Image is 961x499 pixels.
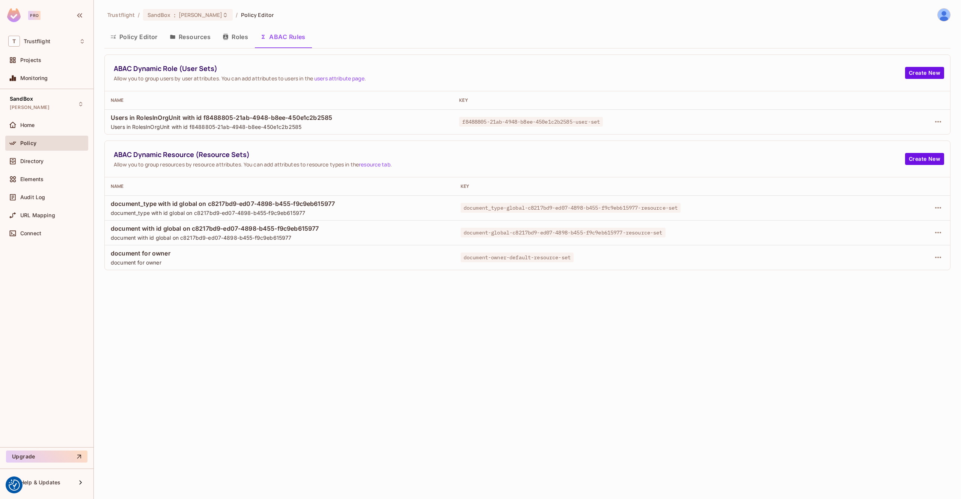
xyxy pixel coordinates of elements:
[459,97,795,103] div: Key
[459,117,603,127] span: f8488805-21ab-4948-b8ee-450e1c2b2585-user-set
[905,67,944,79] button: Create New
[104,27,164,46] button: Policy Editor
[20,158,44,164] span: Directory
[111,97,447,103] div: Name
[138,11,140,18] li: /
[111,249,449,257] span: document for owner
[241,11,274,18] span: Policy Editor
[111,123,447,130] span: Users in RolesInOrgUnit with id f8488805-21ab-4948-b8ee-450e1c2b2585
[179,11,223,18] span: [PERSON_NAME]
[20,479,60,485] span: Help & Updates
[114,75,905,82] span: Allow you to group users by user attributes. You can add attributes to users in the .
[24,38,50,44] span: Workspace: Trustflight
[20,122,35,128] span: Home
[111,224,449,233] span: document with id global on c8217bd9-ed07-4898-b455-f9c9eb615977
[148,11,171,18] span: SandBox
[111,200,449,208] span: document_type with id global on c8217bd9-ed07-4898-b455-f9c9eb615977
[20,75,48,81] span: Monitoring
[938,9,950,21] img: James Duncan
[7,8,21,22] img: SReyMgAAAABJRU5ErkJggg==
[111,259,449,266] span: document for owner
[359,161,390,168] a: resource tab
[111,209,449,216] span: document_type with id global on c8217bd9-ed07-4898-b455-f9c9eb615977
[164,27,217,46] button: Resources
[10,104,50,110] span: [PERSON_NAME]
[905,153,944,165] button: Create New
[461,183,799,189] div: Key
[114,64,905,73] span: ABAC Dynamic Role (User Sets)
[254,27,312,46] button: ABAC Rules
[114,161,905,168] span: Allow you to group resources by resource attributes. You can add attributes to resource types in ...
[111,113,447,122] span: Users in RolesInOrgUnit with id f8488805-21ab-4948-b8ee-450e1c2b2585
[28,11,41,20] div: Pro
[173,12,176,18] span: :
[20,212,55,218] span: URL Mapping
[20,194,45,200] span: Audit Log
[461,228,666,237] span: document-global-c8217bd9-ed07-4898-b455-f9c9eb615977-resource-set
[314,75,365,82] a: users attribute page
[9,479,20,491] button: Consent Preferences
[20,230,41,236] span: Connect
[9,479,20,491] img: Revisit consent button
[20,57,41,63] span: Projects
[6,451,87,463] button: Upgrade
[111,183,449,189] div: Name
[236,11,238,18] li: /
[10,96,33,102] span: SandBox
[114,150,905,159] span: ABAC Dynamic Resource (Resource Sets)
[107,11,135,18] span: the active workspace
[111,234,449,241] span: document with id global on c8217bd9-ed07-4898-b455-f9c9eb615977
[20,140,36,146] span: Policy
[461,253,574,262] span: document-owner-default-resource-set
[217,27,254,46] button: Roles
[461,203,681,213] span: document_type-global-c8217bd9-ed07-4898-b455-f9c9eb615977-resource-set
[20,176,44,182] span: Elements
[8,36,20,47] span: T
